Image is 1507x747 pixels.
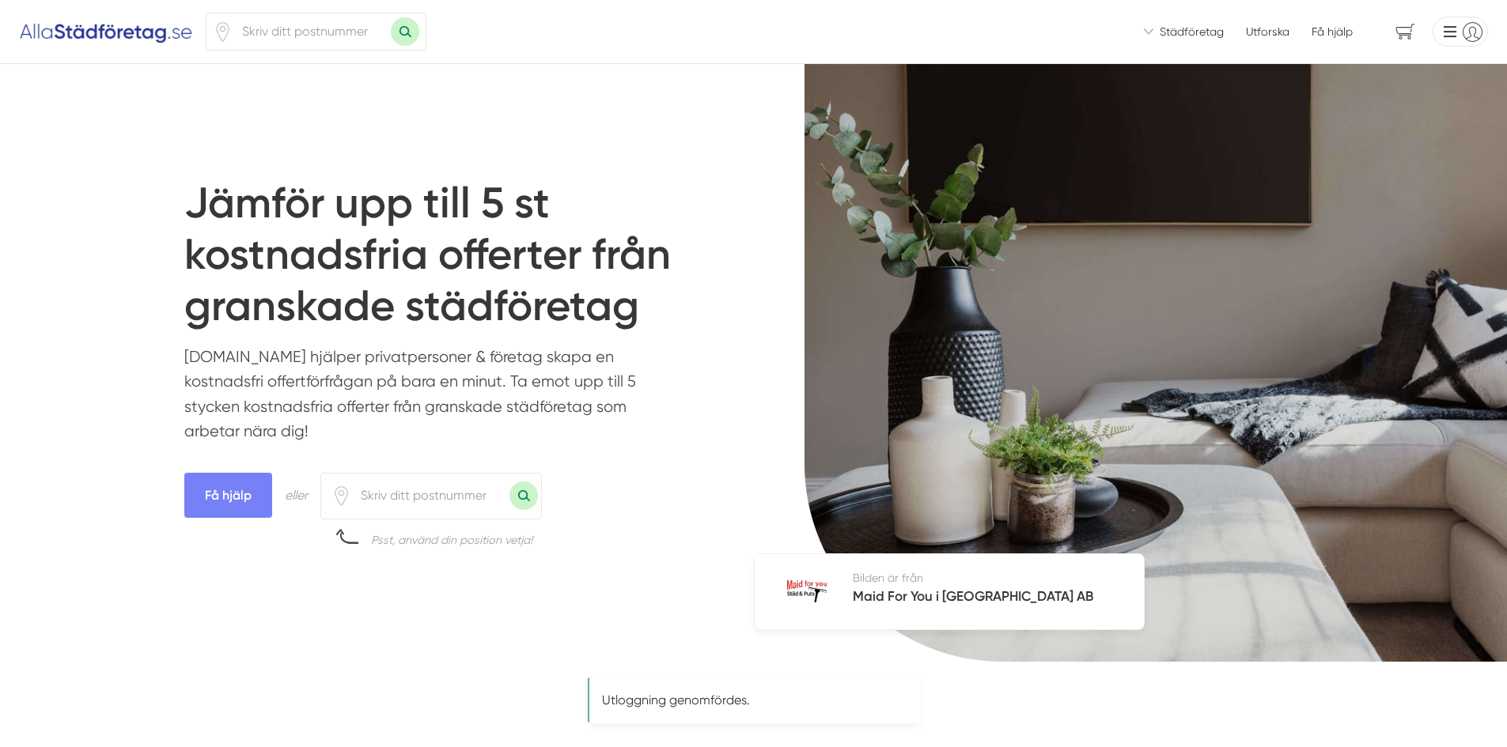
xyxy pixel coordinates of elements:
[351,477,509,514] input: Skriv ditt postnummer
[331,486,351,506] span: Klicka för att använda din position.
[371,532,532,548] div: Psst, använd din position vetja!
[1246,24,1289,40] a: Utforska
[1384,18,1426,46] span: navigation-cart
[1160,24,1224,40] span: Städföretag
[1312,24,1353,40] span: Få hjälp
[509,481,538,510] button: Sök med postnummer
[233,13,391,50] input: Skriv ditt postnummer
[213,22,233,42] svg: Pin / Karta
[853,572,923,584] span: Bilden är från
[787,580,827,602] img: Maid For You i Sverige AB logotyp
[285,485,308,505] div: eller
[331,486,351,506] svg: Pin / Karta
[213,22,233,42] span: Klicka för att använda din position.
[184,473,272,518] span: Få hjälp
[602,691,906,709] p: Utloggning genomfördes.
[184,345,663,452] p: [DOMAIN_NAME] hjälper privatpersoner & företag skapa en kostnadsfri offertförfrågan på bara en mi...
[19,19,193,44] img: Alla Städföretag
[853,586,1093,610] h5: Maid For You i [GEOGRAPHIC_DATA] AB
[391,17,419,46] button: Sök med postnummer
[184,178,716,344] h1: Jämför upp till 5 st kostnadsfria offerter från granskade städföretag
